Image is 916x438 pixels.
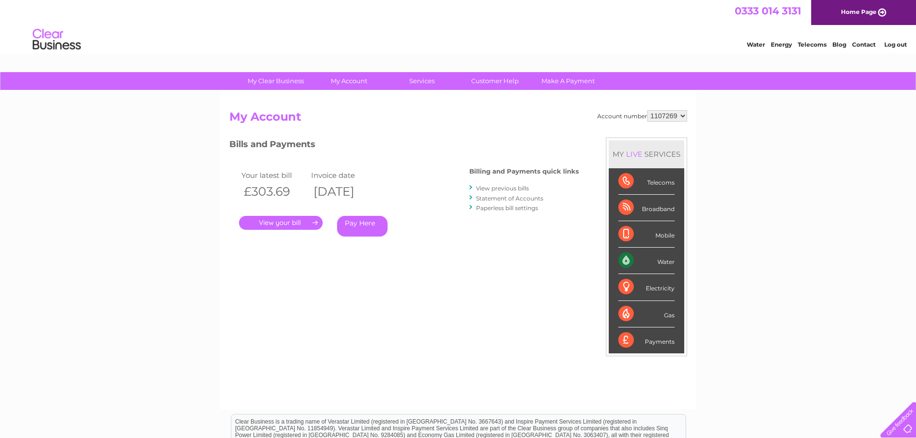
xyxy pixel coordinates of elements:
[32,25,81,54] img: logo.png
[229,110,687,128] h2: My Account
[618,248,675,274] div: Water
[309,72,389,90] a: My Account
[609,140,684,168] div: MY SERVICES
[771,41,792,48] a: Energy
[239,182,309,201] th: £303.69
[476,204,538,212] a: Paperless bill settings
[239,169,309,182] td: Your latest bill
[476,195,543,202] a: Statement of Accounts
[618,195,675,221] div: Broadband
[798,41,827,48] a: Telecoms
[337,216,388,237] a: Pay Here
[382,72,462,90] a: Services
[239,216,323,230] a: .
[735,5,801,17] a: 0333 014 3131
[229,138,579,154] h3: Bills and Payments
[597,110,687,122] div: Account number
[618,168,675,195] div: Telecoms
[618,327,675,353] div: Payments
[236,72,315,90] a: My Clear Business
[618,301,675,327] div: Gas
[624,150,644,159] div: LIVE
[476,185,529,192] a: View previous bills
[455,72,535,90] a: Customer Help
[618,274,675,300] div: Electricity
[747,41,765,48] a: Water
[309,182,378,201] th: [DATE]
[832,41,846,48] a: Blog
[231,5,686,47] div: Clear Business is a trading name of Verastar Limited (registered in [GEOGRAPHIC_DATA] No. 3667643...
[884,41,907,48] a: Log out
[852,41,876,48] a: Contact
[469,168,579,175] h4: Billing and Payments quick links
[309,169,378,182] td: Invoice date
[528,72,608,90] a: Make A Payment
[618,221,675,248] div: Mobile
